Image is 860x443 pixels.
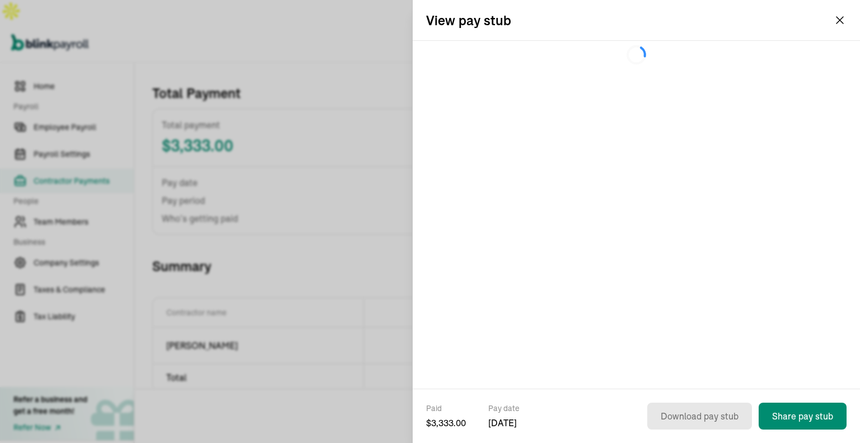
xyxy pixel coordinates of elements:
[426,403,466,414] span: Paid
[759,403,847,430] button: Share pay stub
[647,403,752,430] button: Download pay stub
[426,11,511,29] h2: View pay stub
[488,416,520,430] span: [DATE]
[488,403,520,414] span: Pay date
[426,416,466,430] span: $ 3,333.00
